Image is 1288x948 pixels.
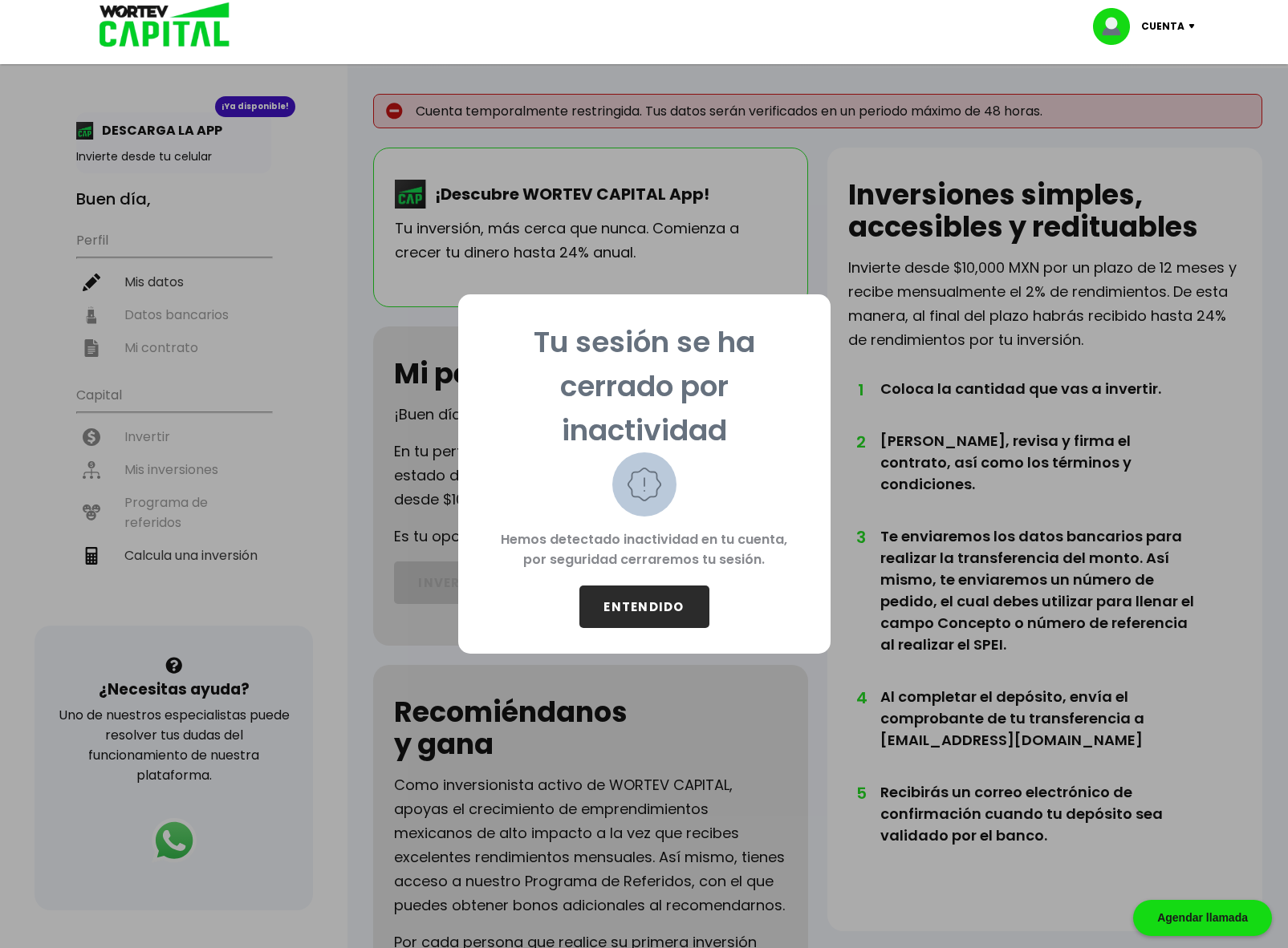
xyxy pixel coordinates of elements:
p: Cuenta [1141,14,1184,38]
img: warning [612,452,677,517]
img: icon-down [1184,24,1206,29]
p: Tu sesión se ha cerrado por inactividad [484,320,805,452]
div: Agendar llamada [1133,900,1272,936]
p: Hemos detectado inactividad en tu cuenta, por seguridad cerraremos tu sesión. [484,517,805,585]
img: profile-image [1093,8,1141,45]
button: ENTENDIDO [579,585,709,628]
